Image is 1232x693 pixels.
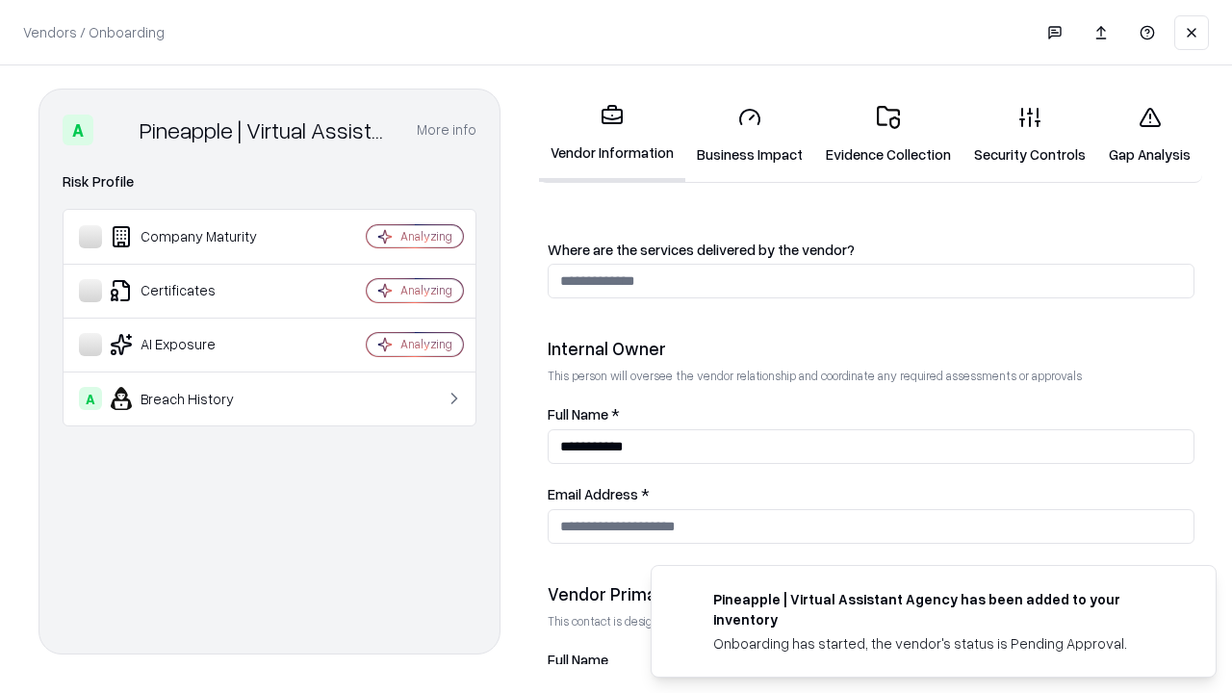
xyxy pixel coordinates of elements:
[548,487,1194,501] label: Email Address *
[814,90,962,180] a: Evidence Collection
[400,228,452,244] div: Analyzing
[140,115,394,145] div: Pineapple | Virtual Assistant Agency
[713,589,1169,629] div: Pineapple | Virtual Assistant Agency has been added to your inventory
[713,633,1169,654] div: Onboarding has started, the vendor's status is Pending Approval.
[539,89,685,182] a: Vendor Information
[962,90,1097,180] a: Security Controls
[548,653,1194,667] label: Full Name
[63,115,93,145] div: A
[101,115,132,145] img: Pineapple | Virtual Assistant Agency
[417,113,476,147] button: More info
[548,337,1194,360] div: Internal Owner
[675,589,698,612] img: trypineapple.com
[79,225,309,248] div: Company Maturity
[548,368,1194,384] p: This person will oversee the vendor relationship and coordinate any required assessments or appro...
[400,282,452,298] div: Analyzing
[79,279,309,302] div: Certificates
[79,387,102,410] div: A
[548,243,1194,257] label: Where are the services delivered by the vendor?
[548,582,1194,605] div: Vendor Primary Contact
[400,336,452,352] div: Analyzing
[79,387,309,410] div: Breach History
[548,407,1194,422] label: Full Name *
[23,22,165,42] p: Vendors / Onboarding
[1097,90,1202,180] a: Gap Analysis
[548,613,1194,629] p: This contact is designated to receive the assessment request from Shift
[79,333,309,356] div: AI Exposure
[63,170,476,193] div: Risk Profile
[685,90,814,180] a: Business Impact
